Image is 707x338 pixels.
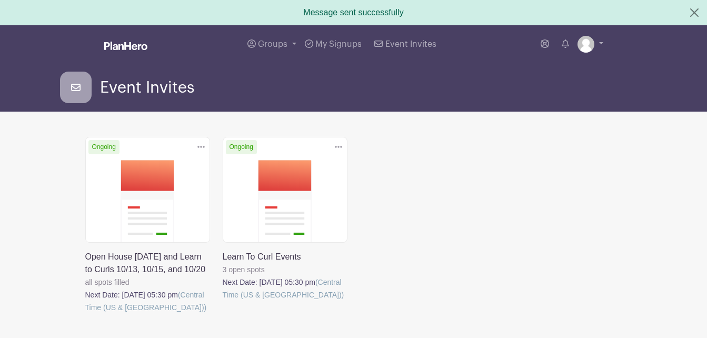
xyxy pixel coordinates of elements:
[100,79,194,96] span: Event Invites
[370,25,440,63] a: Event Invites
[104,42,147,50] img: logo_white-6c42ec7e38ccf1d336a20a19083b03d10ae64f83f12c07503d8b9e83406b4c7d.svg
[258,40,287,48] span: Groups
[301,25,366,63] a: My Signups
[315,40,362,48] span: My Signups
[243,25,301,63] a: Groups
[385,40,436,48] span: Event Invites
[577,36,594,53] img: default-ce2991bfa6775e67f084385cd625a349d9dcbb7a52a09fb2fda1e96e2d18dcdb.png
